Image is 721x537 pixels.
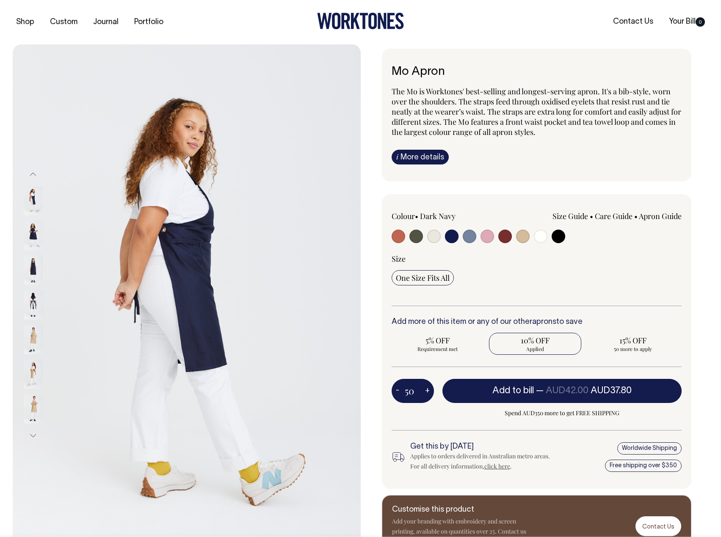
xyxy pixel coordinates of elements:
[421,383,434,400] button: +
[420,211,456,221] label: Dark Navy
[590,211,593,221] span: •
[552,211,588,221] a: Size Guide
[24,255,43,285] img: dark-navy
[392,150,449,164] a: iMore details
[591,386,632,395] span: AUD37.80
[634,211,638,221] span: •
[24,325,43,354] img: khaki
[392,254,682,264] div: Size
[586,333,679,355] input: 15% OFF 50 more to apply
[392,270,454,285] input: One Size Fits All
[489,333,581,355] input: 10% OFF Applied
[24,290,43,320] img: dark-navy
[392,506,528,514] h6: Customise this product
[131,15,167,29] a: Portfolio
[532,318,556,326] a: aprons
[484,462,510,470] a: click here
[410,443,550,451] h6: Get this by [DATE]
[27,426,39,445] button: Next
[392,383,403,400] button: -
[591,345,674,352] span: 50 more to apply
[442,379,682,403] button: Add to bill —AUD42.00AUD37.80
[410,451,550,471] div: Applies to orders delivered in Australian metro areas. For all delivery information, .
[536,386,632,395] span: —
[635,516,681,536] a: Contact Us
[27,164,39,184] button: Previous
[396,345,480,352] span: Requirement met
[442,408,682,418] span: Spend AUD350 more to get FREE SHIPPING
[493,335,577,345] span: 10% OFF
[591,335,674,345] span: 15% OFF
[610,15,657,29] a: Contact Us
[392,333,484,355] input: 5% OFF Requirement met
[396,152,398,161] span: i
[13,15,38,29] a: Shop
[24,186,43,216] img: dark-navy
[396,273,450,283] span: One Size Fits All
[666,15,708,29] a: Your Bill0
[493,345,577,352] span: Applied
[546,386,588,395] span: AUD42.00
[396,335,480,345] span: 5% OFF
[24,394,43,424] img: khaki
[492,386,534,395] span: Add to bill
[47,15,81,29] a: Custom
[392,66,682,79] h1: Mo Apron
[24,221,43,250] img: dark-navy
[696,17,705,27] span: 0
[392,318,682,326] h6: Add more of this item or any of our other to save
[392,86,681,137] span: The Mo is Worktones' best-selling and longest-serving apron. It's a bib-style, worn over the shou...
[392,211,508,221] div: Colour
[415,211,418,221] span: •
[595,211,633,221] a: Care Guide
[90,15,122,29] a: Journal
[24,359,43,389] img: khaki
[639,211,682,221] a: Apron Guide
